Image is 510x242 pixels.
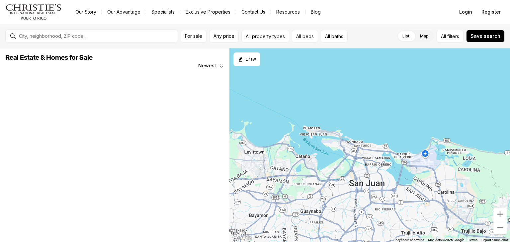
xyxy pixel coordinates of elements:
button: Start drawing [233,52,260,66]
a: Our Advantage [102,7,146,17]
span: Save search [470,33,500,39]
button: All beds [292,30,318,43]
a: Blog [305,7,326,17]
button: Any price [209,30,239,43]
span: All [441,33,446,40]
a: Report a map error [481,238,508,242]
button: For sale [181,30,207,43]
button: Zoom out [493,221,507,234]
button: Register [477,5,505,19]
label: List [397,30,415,42]
button: All property types [241,30,289,43]
label: Map [415,30,434,42]
a: Exclusive Properties [180,7,236,17]
a: Our Story [70,7,102,17]
button: Zoom in [493,208,507,221]
button: Save search [466,30,505,42]
span: filters [447,33,459,40]
a: Resources [271,7,305,17]
button: Login [455,5,476,19]
span: Login [459,9,472,15]
span: Newest [198,63,216,68]
a: Terms (opens in new tab) [468,238,477,242]
img: logo [5,4,62,20]
span: Any price [213,33,234,39]
button: Newest [194,59,228,72]
button: All baths [321,30,348,43]
span: Real Estate & Homes for Sale [5,54,93,61]
button: Contact Us [236,7,271,17]
button: Allfilters [437,30,464,43]
a: Specialists [146,7,180,17]
span: Register [481,9,501,15]
span: For sale [185,33,202,39]
span: Map data ©2025 Google [428,238,464,242]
